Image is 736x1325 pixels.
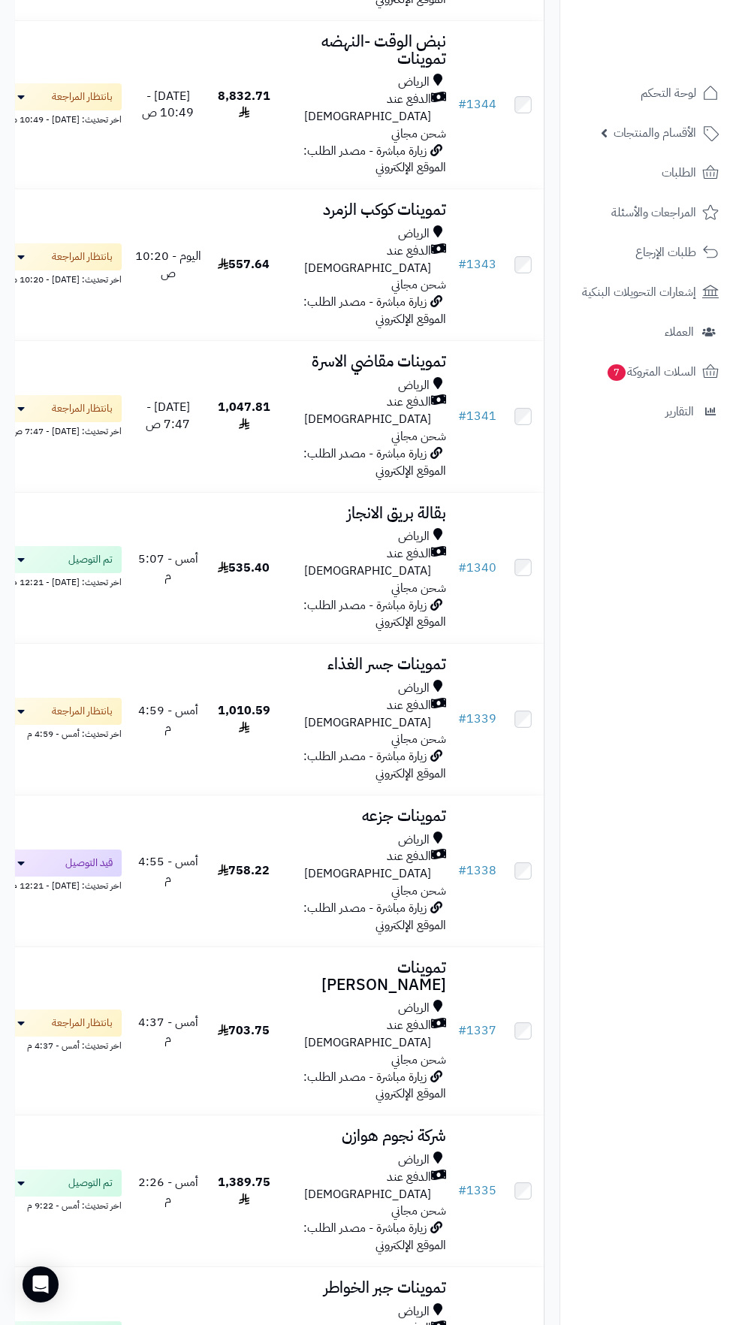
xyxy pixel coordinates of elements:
[286,33,446,68] h3: نبض الوقت -النهضه تموينات
[569,314,727,350] a: العملاء
[569,75,727,111] a: لوحة التحكم
[2,110,122,126] div: اخر تحديث: [DATE] - 10:49 ص
[52,401,113,416] span: بانتظار المراجعة
[286,959,446,994] h3: تموينات [PERSON_NAME]
[569,234,727,270] a: طلبات الإرجاع
[569,195,727,231] a: المراجعات والأسئلة
[458,862,496,880] a: #1338
[458,1022,496,1040] a: #1337
[218,559,270,577] span: 535.40
[608,364,626,381] span: 7
[142,87,194,122] span: [DATE] - 10:49 ص
[146,398,190,433] span: [DATE] - 7:47 ص
[303,445,446,480] span: زيارة مباشرة - مصدر الطلب: الموقع الإلكتروني
[286,201,446,219] h3: تموينات كوكب الزمرد
[569,394,727,430] a: التقارير
[218,1173,270,1209] span: 1,389.75
[2,1197,122,1212] div: اخر تحديث: أمس - 9:22 م
[582,282,696,303] span: إشعارات التحويلات البنكية
[458,862,466,880] span: #
[218,702,270,737] span: 1,010.59
[662,162,696,183] span: الطلبات
[2,270,122,286] div: اخر تحديث: [DATE] - 10:20 ص
[398,1303,430,1320] span: الرياض
[286,394,431,428] span: الدفع عند [DEMOGRAPHIC_DATA]
[458,95,496,113] a: #1344
[458,1182,466,1200] span: #
[398,377,430,394] span: الرياض
[458,559,466,577] span: #
[303,1068,446,1103] span: زيارة مباشرة - مصدر الطلب: الموقع الإلكتروني
[569,354,727,390] a: السلات المتروكة7
[218,398,270,433] span: 1,047.81
[635,242,696,263] span: طلبات الإرجاع
[138,702,198,737] span: أمس - 4:59 م
[286,697,431,732] span: الدفع عند [DEMOGRAPHIC_DATA]
[2,725,122,741] div: اخر تحديث: أمس - 4:59 م
[641,83,696,104] span: لوحة التحكم
[2,422,122,438] div: اخر تحديث: [DATE] - 7:47 ص
[458,95,466,113] span: #
[303,1219,446,1254] span: زيارة مباشرة - مصدر الطلب: الموقع الإلكتروني
[569,274,727,310] a: إشعارات التحويلات البنكية
[303,142,446,177] span: زيارة مباشرة - مصدر الطلب: الموقع الإلكتروني
[286,1127,446,1145] h3: شركة نجوم هوازن
[2,1037,122,1052] div: اخر تحديث: أمس - 4:37 م
[458,1022,466,1040] span: #
[52,249,113,264] span: بانتظار المراجعة
[23,1266,59,1302] div: Open Intercom Messenger
[65,856,113,871] span: قيد التوصيل
[218,87,270,122] span: 8,832.71
[665,321,694,343] span: العملاء
[391,579,446,597] span: شحن مجاني
[286,545,431,580] span: الدفع عند [DEMOGRAPHIC_DATA]
[286,505,446,522] h3: بقالة بريق الانجاز
[138,853,198,888] span: أمس - 4:55 م
[218,1022,270,1040] span: 703.75
[52,89,113,104] span: بانتظار المراجعة
[391,125,446,143] span: شحن مجاني
[458,407,466,425] span: #
[458,1182,496,1200] a: #1335
[2,877,122,892] div: اخر تحديث: [DATE] - 12:21 م
[286,807,446,825] h3: تموينات جزعه
[391,882,446,900] span: شحن مجاني
[286,1169,431,1203] span: الدفع عند [DEMOGRAPHIC_DATA]
[398,1151,430,1169] span: الرياض
[286,1017,431,1052] span: الدفع عند [DEMOGRAPHIC_DATA]
[458,710,466,728] span: #
[569,155,727,191] a: الطلبات
[2,573,122,589] div: اخر تحديث: [DATE] - 12:21 م
[303,293,446,328] span: زيارة مباشرة - مصدر الطلب: الموقع الإلكتروني
[391,427,446,445] span: شحن مجاني
[68,1176,113,1191] span: تم التوصيل
[398,832,430,849] span: الرياض
[458,407,496,425] a: #1341
[303,899,446,934] span: زيارة مباشرة - مصدر الطلب: الموقع الإلكتروني
[391,1202,446,1220] span: شحن مجاني
[458,255,466,273] span: #
[398,1000,430,1017] span: الرياض
[391,730,446,748] span: شحن مجاني
[665,401,694,422] span: التقارير
[303,747,446,783] span: زيارة مباشرة - مصدر الطلب: الموقع الإلكتروني
[391,276,446,294] span: شحن مجاني
[458,559,496,577] a: #1340
[634,41,722,72] img: logo-2.png
[218,255,270,273] span: 557.64
[458,255,496,273] a: #1343
[303,596,446,632] span: زيارة مباشرة - مصدر الطلب: الموقع الإلكتروني
[391,1051,446,1069] span: شحن مجاني
[138,550,198,585] span: أمس - 5:07 م
[286,353,446,370] h3: تموينات مقاضي الاسرة
[218,862,270,880] span: 758.22
[52,1016,113,1031] span: بانتظار المراجعة
[398,528,430,545] span: الرياض
[286,1279,446,1296] h3: تموينات جبر الخواطر
[398,680,430,697] span: الرياض
[614,122,696,143] span: الأقسام والمنتجات
[398,74,430,91] span: الرياض
[458,710,496,728] a: #1339
[138,1173,198,1209] span: أمس - 2:26 م
[68,552,113,567] span: تم التوصيل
